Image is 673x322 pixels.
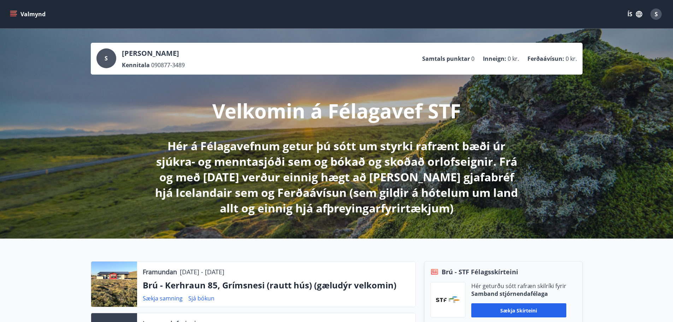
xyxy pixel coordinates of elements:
p: Samband stjórnendafélaga [471,290,566,298]
a: Sækja samning [143,294,183,302]
button: menu [8,8,48,21]
span: 090877-3489 [151,61,185,69]
p: Samtals punktar [422,55,470,63]
p: Velkomin á Félagavef STF [212,97,461,124]
p: Kennitala [122,61,150,69]
span: S [655,10,658,18]
span: 0 [471,55,474,63]
button: S [648,6,665,23]
span: S [105,54,108,62]
span: 0 kr. [508,55,519,63]
p: [PERSON_NAME] [122,48,185,58]
p: Hér geturðu sótt rafræn skilríki fyrir [471,282,566,290]
button: Sækja skírteini [471,303,566,317]
img: vjCaq2fThgY3EUYqSgpjEiBg6WP39ov69hlhuPVN.png [436,297,460,303]
p: Ferðaávísun : [527,55,564,63]
p: Inneign : [483,55,506,63]
p: Hér á Félagavefnum getur þú sótt um styrki rafrænt bæði úr sjúkra- og menntasjóði sem og bókað og... [150,138,523,216]
p: [DATE] - [DATE] [180,267,224,276]
button: ÍS [624,8,646,21]
a: Sjá bókun [188,294,214,302]
span: 0 kr. [566,55,577,63]
p: Brú - Kerhraun 85, Grímsnesi (rautt hús) (gæludýr velkomin) [143,279,410,291]
p: Framundan [143,267,177,276]
span: Brú - STF Félagsskírteini [442,267,518,276]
